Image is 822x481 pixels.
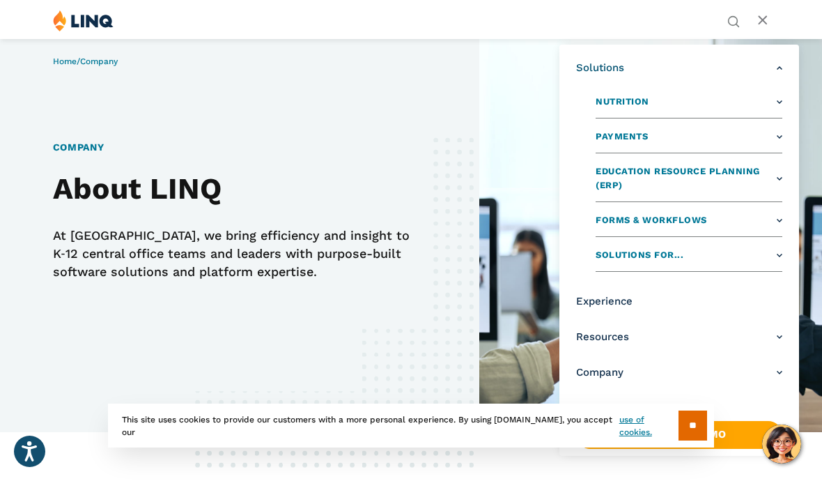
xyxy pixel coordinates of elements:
img: About Banner [479,38,822,432]
span: Company [80,56,118,66]
a: Solutions for... [596,244,782,272]
h2: About LINQ [53,171,427,206]
a: Education Resource Planning (ERP) [596,160,782,203]
button: Hello, have a question? Let’s chat. [762,425,801,464]
nav: Utility Navigation [727,10,740,26]
span: Education Resource Planning (ERP) [596,165,773,194]
a: Payments [596,125,782,153]
img: LINQ | K‑12 Software [53,10,114,31]
span: Resources [576,330,629,344]
span: Forms & Workflows [596,213,707,228]
span: Nutrition [596,95,649,109]
h1: Company [53,140,427,155]
button: Open Main Menu [757,13,769,29]
a: Company [576,365,782,380]
a: Forms & Workflows [596,209,782,237]
a: Experience [576,294,782,309]
a: Resources [576,330,782,344]
span: Solutions [576,61,624,75]
span: Experience [576,294,633,309]
nav: Primary Navigation [559,45,799,456]
span: Payments [596,130,648,144]
p: At [GEOGRAPHIC_DATA], we bring efficiency and insight to K‑12 central office teams and leaders wi... [53,227,427,280]
a: use of cookies. [619,413,678,438]
div: This site uses cookies to provide our customers with a more personal experience. By using [DOMAIN... [108,404,714,448]
a: Home [53,56,77,66]
span: / [53,56,118,66]
a: Nutrition [596,91,782,119]
span: Solutions for... [596,248,683,263]
a: Solutions [576,61,782,75]
button: Open Search Bar [727,14,740,26]
span: Company [576,365,623,380]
